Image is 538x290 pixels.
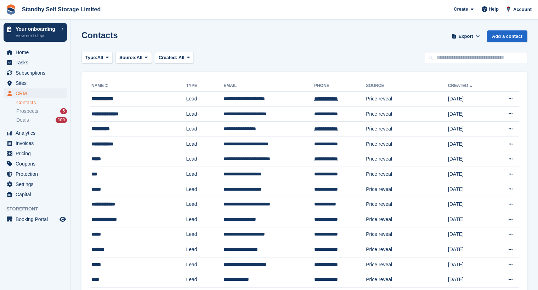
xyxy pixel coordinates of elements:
[16,99,67,106] a: Contacts
[159,55,177,60] span: Created:
[4,88,67,98] a: menu
[85,54,97,61] span: Type:
[366,92,448,107] td: Price reveal
[179,55,185,60] span: All
[16,58,58,68] span: Tasks
[366,152,448,167] td: Price reveal
[16,179,58,189] span: Settings
[448,83,474,88] a: Created
[16,169,58,179] span: Protection
[448,212,493,227] td: [DATE]
[448,227,493,242] td: [DATE]
[16,33,58,39] p: View next steps
[366,272,448,288] td: Price reveal
[366,197,448,212] td: Price reveal
[6,205,70,213] span: Storefront
[186,122,224,137] td: Lead
[97,54,103,61] span: All
[459,33,473,40] span: Export
[4,47,67,57] a: menu
[16,190,58,199] span: Capital
[16,214,58,224] span: Booking Portal
[16,108,38,115] span: Prospects
[448,272,493,288] td: [DATE]
[513,6,532,13] span: Account
[186,272,224,288] td: Lead
[186,106,224,122] td: Lead
[448,92,493,107] td: [DATE]
[4,138,67,148] a: menu
[186,152,224,167] td: Lead
[4,128,67,138] a: menu
[366,122,448,137] td: Price reveal
[448,106,493,122] td: [DATE]
[4,58,67,68] a: menu
[115,52,152,64] button: Source: All
[366,182,448,197] td: Price reveal
[448,152,493,167] td: [DATE]
[16,88,58,98] span: CRM
[16,78,58,88] span: Sites
[314,80,366,92] th: Phone
[16,68,58,78] span: Subscriptions
[454,6,468,13] span: Create
[448,167,493,182] td: [DATE]
[81,52,113,64] button: Type: All
[16,116,67,124] a: Deals 100
[223,80,314,92] th: Email
[137,54,143,61] span: All
[16,128,58,138] span: Analytics
[448,257,493,272] td: [DATE]
[448,242,493,257] td: [DATE]
[58,215,67,224] a: Preview store
[366,106,448,122] td: Price reveal
[4,179,67,189] a: menu
[16,117,29,123] span: Deals
[186,242,224,257] td: Lead
[155,52,194,64] button: Created: All
[448,197,493,212] td: [DATE]
[366,80,448,92] th: Source
[186,257,224,272] td: Lead
[119,54,136,61] span: Source:
[489,6,499,13] span: Help
[366,242,448,257] td: Price reveal
[56,117,67,123] div: 100
[19,4,103,15] a: Standby Self Storage Limited
[16,27,58,31] p: Your onboarding
[16,108,67,115] a: Prospects 5
[4,214,67,224] a: menu
[186,227,224,242] td: Lead
[186,92,224,107] td: Lead
[505,6,512,13] img: Glenn Fisher
[186,212,224,227] td: Lead
[4,149,67,158] a: menu
[186,182,224,197] td: Lead
[4,78,67,88] a: menu
[366,167,448,182] td: Price reveal
[4,169,67,179] a: menu
[448,182,493,197] td: [DATE]
[450,30,481,42] button: Export
[186,137,224,152] td: Lead
[366,257,448,272] td: Price reveal
[366,212,448,227] td: Price reveal
[4,159,67,169] a: menu
[186,167,224,182] td: Lead
[4,190,67,199] a: menu
[6,4,16,15] img: stora-icon-8386f47178a22dfd0bd8f6a31ec36ba5ce8667c1dd55bd0f319d3a0aa187defe.svg
[16,47,58,57] span: Home
[186,197,224,212] td: Lead
[487,30,527,42] a: Add a contact
[16,159,58,169] span: Coupons
[448,137,493,152] td: [DATE]
[81,30,118,40] h1: Contacts
[366,137,448,152] td: Price reveal
[186,80,224,92] th: Type
[60,108,67,114] div: 5
[16,138,58,148] span: Invoices
[16,149,58,158] span: Pricing
[4,23,67,42] a: Your onboarding View next steps
[448,122,493,137] td: [DATE]
[4,68,67,78] a: menu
